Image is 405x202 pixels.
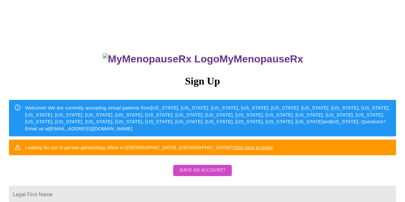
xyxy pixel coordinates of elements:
a: Have an account? [172,172,233,177]
a: Click here to login! [232,145,273,150]
div: Welcome! We are currently accepting virtual patients from [US_STATE], [US_STATE], [US_STATE], [US... [25,102,391,134]
button: Have an account? [173,165,232,176]
h3: Sign Up [9,75,396,87]
span: Have an account? [180,166,225,174]
em: [EMAIL_ADDRESS][DOMAIN_NAME] [49,126,132,131]
h3: MyMenopauseRx [10,53,396,65]
div: Looking for our in person gynecology office in [GEOGRAPHIC_DATA], [GEOGRAPHIC_DATA]? [25,141,273,153]
img: MyMenopauseRx Logo [103,53,219,65]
